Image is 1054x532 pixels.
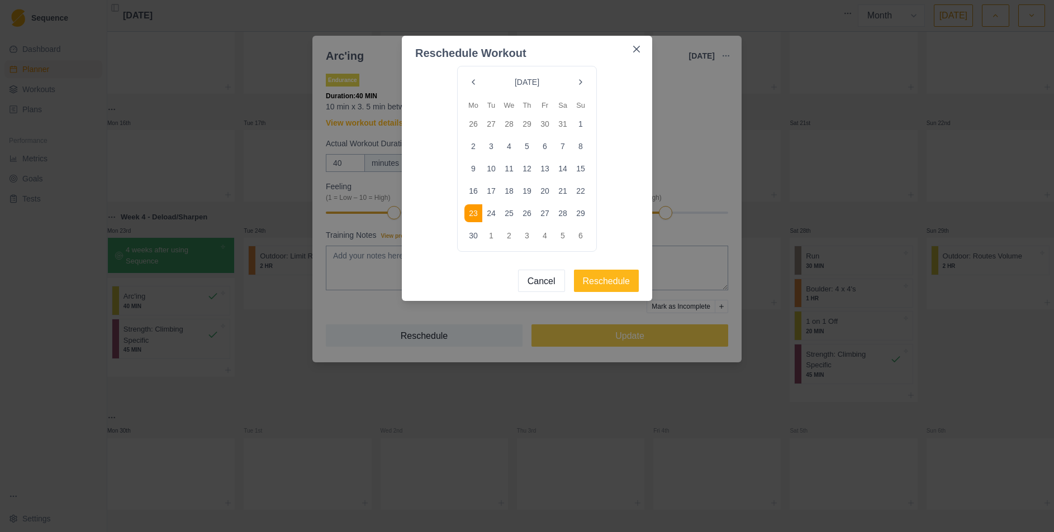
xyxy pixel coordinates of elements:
button: Friday, June 13th, 2025 [536,160,554,178]
header: Reschedule Workout [402,36,652,61]
button: Cancel [518,270,565,292]
button: Thursday, June 26th, 2025 [518,204,536,222]
button: Wednesday, June 25th, 2025 [500,204,518,222]
button: Go to the Next Month [572,73,590,91]
button: Tuesday, May 27th, 2025 [482,115,500,133]
button: Saturday, June 7th, 2025 [554,137,572,155]
button: Saturday, June 28th, 2025 [554,204,572,222]
button: Saturday, June 14th, 2025 [554,160,572,178]
button: Go to the Previous Month [464,73,482,91]
button: Friday, June 20th, 2025 [536,182,554,200]
button: Close [628,40,645,58]
button: Sunday, June 22nd, 2025 [572,182,590,200]
button: Tuesday, June 17th, 2025 [482,182,500,200]
button: Tuesday, June 24th, 2025 [482,204,500,222]
th: Friday [536,100,554,111]
button: Friday, June 27th, 2025 [536,204,554,222]
button: Sunday, June 1st, 2025 [572,115,590,133]
th: Sunday [572,100,590,111]
button: Sunday, June 15th, 2025 [572,160,590,178]
button: Thursday, June 5th, 2025 [518,137,536,155]
button: Thursday, July 3rd, 2025 [518,227,536,245]
button: Wednesday, May 28th, 2025 [500,115,518,133]
button: Tuesday, July 1st, 2025 [482,227,500,245]
button: Saturday, May 31st, 2025 [554,115,572,133]
button: Tuesday, June 3rd, 2025 [482,137,500,155]
button: Reschedule [574,270,639,292]
th: Wednesday [500,100,518,111]
button: Sunday, June 29th, 2025 [572,204,590,222]
button: Friday, May 30th, 2025 [536,115,554,133]
button: Monday, June 2nd, 2025 [464,137,482,155]
button: Thursday, June 19th, 2025 [518,182,536,200]
button: Monday, June 9th, 2025 [464,160,482,178]
button: Saturday, July 5th, 2025 [554,227,572,245]
button: Sunday, July 6th, 2025 [572,227,590,245]
button: Wednesday, June 4th, 2025 [500,137,518,155]
button: Thursday, June 12th, 2025 [518,160,536,178]
button: Monday, June 16th, 2025 [464,182,482,200]
button: Wednesday, June 11th, 2025 [500,160,518,178]
button: Tuesday, June 10th, 2025 [482,160,500,178]
button: Monday, June 30th, 2025 [464,227,482,245]
th: Monday [464,100,482,111]
th: Thursday [518,100,536,111]
button: Sunday, June 8th, 2025 [572,137,590,155]
table: June 2025 [464,100,590,245]
th: Saturday [554,100,572,111]
button: Wednesday, July 2nd, 2025 [500,227,518,245]
button: Monday, June 23rd, 2025, selected [464,204,482,222]
button: Saturday, June 21st, 2025 [554,182,572,200]
button: Friday, July 4th, 2025 [536,227,554,245]
button: Monday, May 26th, 2025 [464,115,482,133]
button: Friday, June 6th, 2025 [536,137,554,155]
button: Thursday, May 29th, 2025 [518,115,536,133]
button: Wednesday, June 18th, 2025 [500,182,518,200]
th: Tuesday [482,100,500,111]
